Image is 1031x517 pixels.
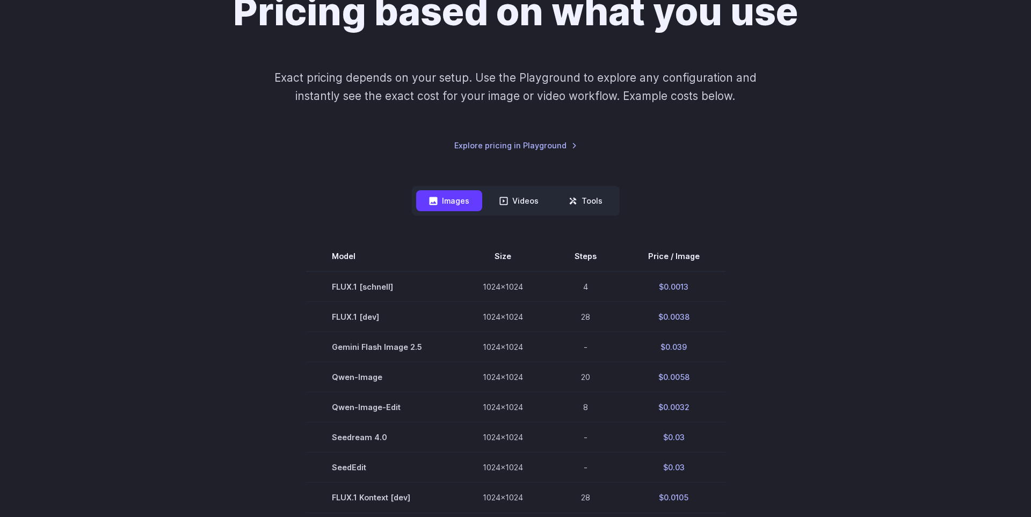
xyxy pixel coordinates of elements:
[306,241,457,271] th: Model
[549,453,622,483] td: -
[549,241,622,271] th: Steps
[306,302,457,332] td: FLUX.1 [dev]
[549,422,622,453] td: -
[457,453,549,483] td: 1024x1024
[622,453,725,483] td: $0.03
[457,422,549,453] td: 1024x1024
[622,392,725,422] td: $0.0032
[306,453,457,483] td: SeedEdit
[622,332,725,362] td: $0.039
[549,271,622,302] td: 4
[549,302,622,332] td: 28
[622,483,725,513] td: $0.0105
[549,362,622,392] td: 20
[416,190,482,211] button: Images
[549,332,622,362] td: -
[622,271,725,302] td: $0.0013
[306,392,457,422] td: Qwen-Image-Edit
[457,392,549,422] td: 1024x1024
[622,422,725,453] td: $0.03
[306,362,457,392] td: Qwen-Image
[457,332,549,362] td: 1024x1024
[457,362,549,392] td: 1024x1024
[254,69,777,105] p: Exact pricing depends on your setup. Use the Playground to explore any configuration and instantl...
[457,271,549,302] td: 1024x1024
[306,483,457,513] td: FLUX.1 Kontext [dev]
[487,190,551,211] button: Videos
[454,139,577,152] a: Explore pricing in Playground
[457,302,549,332] td: 1024x1024
[457,241,549,271] th: Size
[332,341,431,353] span: Gemini Flash Image 2.5
[622,302,725,332] td: $0.0038
[622,241,725,271] th: Price / Image
[306,422,457,453] td: Seedream 4.0
[622,362,725,392] td: $0.0058
[306,271,457,302] td: FLUX.1 [schnell]
[549,392,622,422] td: 8
[457,483,549,513] td: 1024x1024
[556,190,615,211] button: Tools
[549,483,622,513] td: 28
